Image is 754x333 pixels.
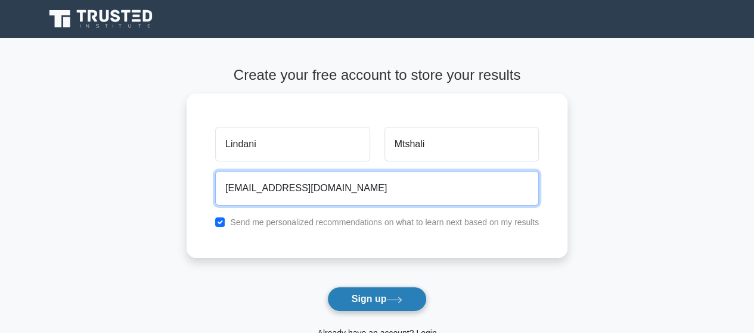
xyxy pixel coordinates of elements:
[327,287,427,312] button: Sign up
[187,67,567,84] h4: Create your free account to store your results
[215,171,539,206] input: Email
[384,127,539,161] input: Last name
[215,127,370,161] input: First name
[230,217,539,227] label: Send me personalized recommendations on what to learn next based on my results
